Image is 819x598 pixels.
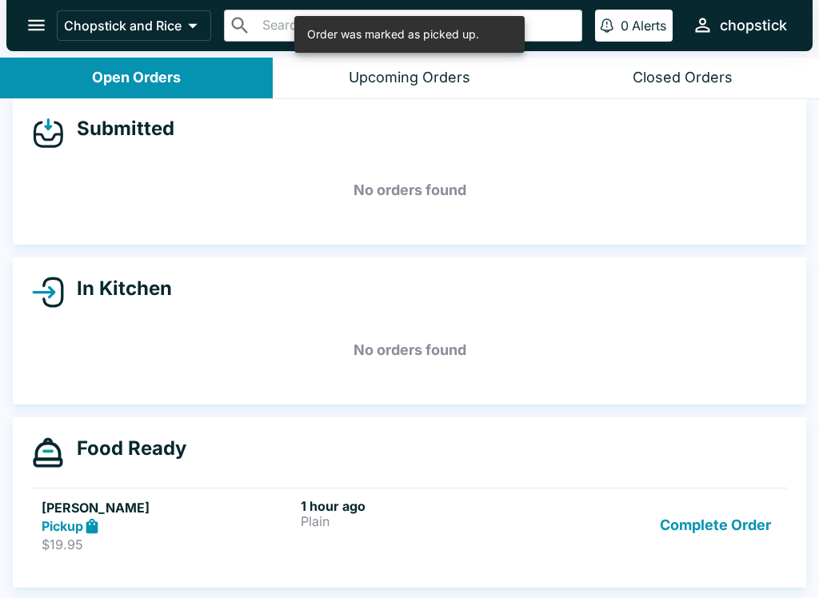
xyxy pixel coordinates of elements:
[653,498,777,553] button: Complete Order
[64,277,172,301] h4: In Kitchen
[32,321,787,379] h5: No orders found
[42,518,83,534] strong: Pickup
[258,14,575,37] input: Search orders by name or phone number
[42,498,294,517] h5: [PERSON_NAME]
[32,488,787,563] a: [PERSON_NAME]Pickup$19.951 hour agoPlainComplete Order
[57,10,211,41] button: Chopstick and Rice
[349,69,470,87] div: Upcoming Orders
[64,117,174,141] h4: Submitted
[64,18,182,34] p: Chopstick and Rice
[92,69,181,87] div: Open Orders
[632,18,666,34] p: Alerts
[307,21,479,48] div: Order was marked as picked up.
[720,16,787,35] div: chopstick
[301,514,553,528] p: Plain
[685,8,793,42] button: chopstick
[42,536,294,552] p: $19.95
[621,18,629,34] p: 0
[301,498,553,514] h6: 1 hour ago
[16,5,57,46] button: open drawer
[64,437,186,460] h4: Food Ready
[32,161,787,219] h5: No orders found
[633,69,733,87] div: Closed Orders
